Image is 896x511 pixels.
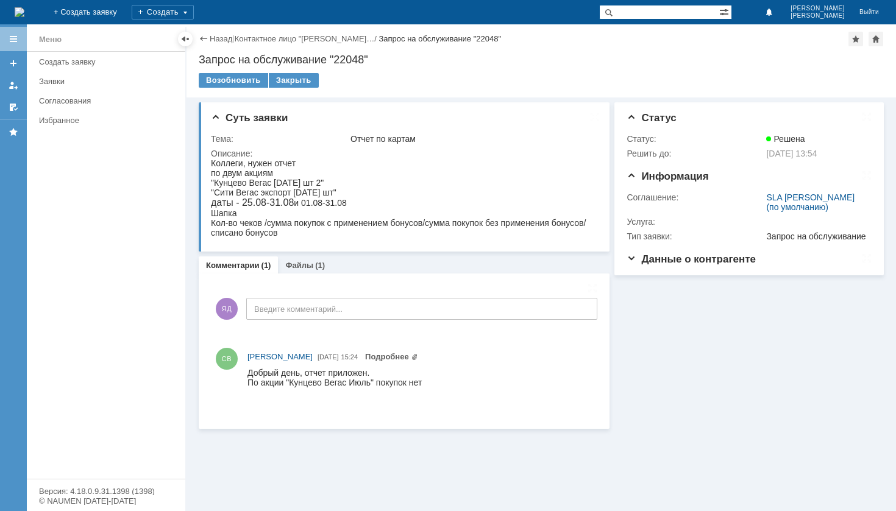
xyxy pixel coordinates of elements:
[34,91,183,110] a: Согласования
[211,112,288,124] span: Суть заявки
[34,72,183,91] a: Заявки
[766,192,855,212] a: SLA [PERSON_NAME] (по умолчанию)
[39,57,178,66] div: Создать заявку
[627,149,764,158] div: Решить до:
[766,149,817,158] span: [DATE] 13:54
[39,487,173,495] div: Версия: 4.18.0.9.31.1398 (1398)
[39,96,178,105] div: Согласования
[211,134,348,144] div: Тема:
[39,77,178,86] div: Заявки
[365,352,418,361] a: Прикреплены файлы: TD_Сити Вегас экспорт Июль 2300 шт.xlsx
[341,353,358,361] span: 15:24
[39,497,173,505] div: © NAUMEN [DATE]-[DATE]
[216,298,238,320] span: ЯД
[4,76,23,95] a: Мои заявки
[862,112,872,122] div: На всю страницу
[206,261,260,270] a: Комментарии
[869,32,883,46] div: Сделать домашней страницей
[211,149,596,158] div: Описание:
[627,217,764,227] div: Услуга:
[34,52,183,71] a: Создать заявку
[285,261,313,270] a: Файлы
[39,32,62,47] div: Меню
[4,54,23,73] a: Создать заявку
[235,34,379,43] div: /
[848,32,863,46] div: Добавить в избранное
[627,231,764,241] div: Тип заявки:
[247,352,313,361] span: [PERSON_NAME]
[199,54,884,66] div: Запрос на обслуживание "22048"
[627,134,764,144] div: Статус:
[627,192,764,202] div: Соглашение:
[132,5,194,19] div: Создать
[379,34,501,43] div: Запрос на обслуживание "22048"
[627,171,708,182] span: Информация
[719,5,731,17] span: Расширенный поиск
[261,261,271,270] div: (1)
[235,34,375,43] a: Контактное лицо "[PERSON_NAME]…
[315,261,325,270] div: (1)
[247,351,313,363] a: [PERSON_NAME]
[627,253,756,265] span: Данные о контрагенте
[791,5,845,12] span: [PERSON_NAME]
[39,116,165,125] div: Избранное
[15,7,24,17] a: Перейти на домашнюю страницу
[588,283,597,293] div: На всю страницу
[627,112,676,124] span: Статус
[766,231,867,241] div: Запрос на обслуживание
[791,12,845,19] span: [PERSON_NAME]
[232,33,234,43] div: |
[862,253,872,263] div: На всю страницу
[862,171,872,180] div: На всю страницу
[15,7,24,17] img: logo
[766,134,805,144] span: Решена
[178,32,193,46] div: Скрыть меню
[210,34,232,43] a: Назад
[4,97,23,117] a: Мои согласования
[590,112,600,122] div: На всю страницу
[318,353,339,361] span: [DATE]
[350,134,594,144] div: Отчет по картам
